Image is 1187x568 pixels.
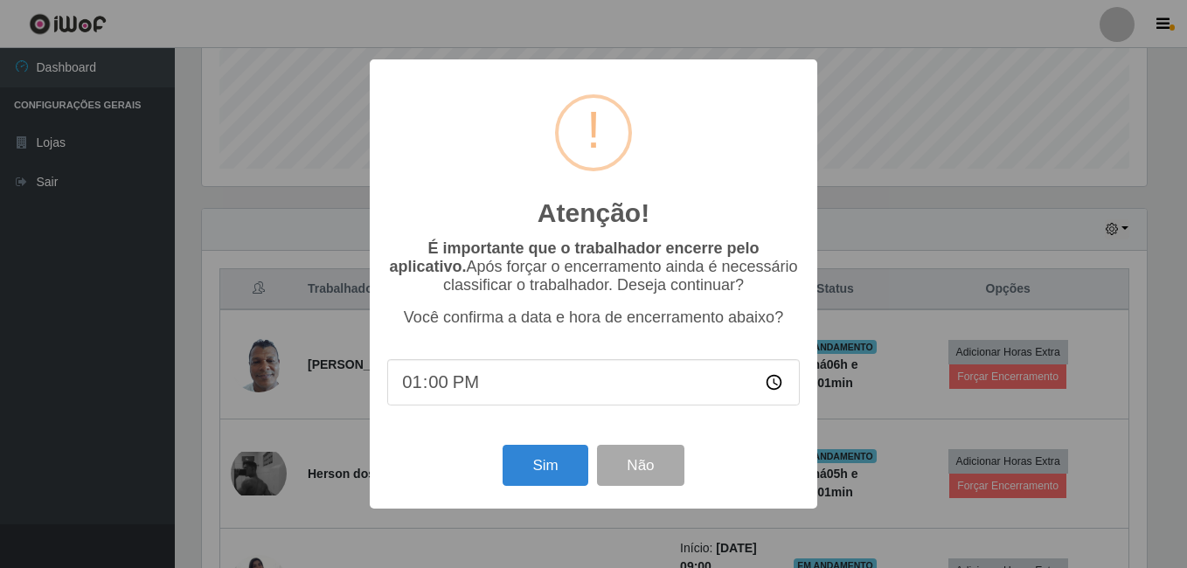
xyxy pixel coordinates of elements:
[387,308,800,327] p: Você confirma a data e hora de encerramento abaixo?
[597,445,684,486] button: Não
[387,239,800,294] p: Após forçar o encerramento ainda é necessário classificar o trabalhador. Deseja continuar?
[503,445,587,486] button: Sim
[538,197,649,229] h2: Atenção!
[389,239,759,275] b: É importante que o trabalhador encerre pelo aplicativo.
